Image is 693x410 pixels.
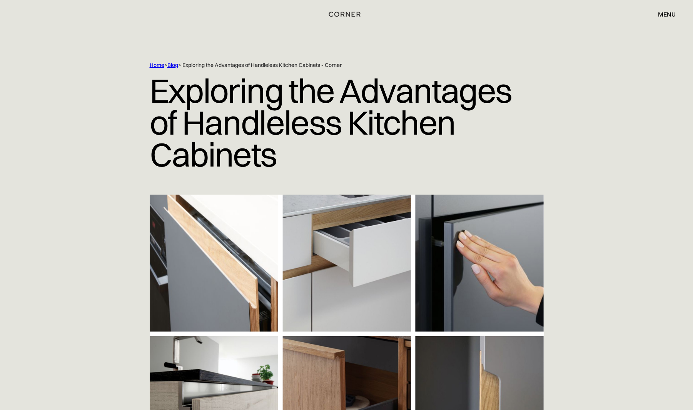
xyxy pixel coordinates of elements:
[316,9,377,19] a: home
[150,69,544,176] h1: Exploring the Advantages of Handleless Kitchen Cabinets
[150,62,511,69] div: > > Exploring the Advantages of Handleless Kitchen Cabinets - Corner
[167,62,178,68] a: Blog
[150,62,164,68] a: Home
[650,8,676,21] div: menu
[658,11,676,17] div: menu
